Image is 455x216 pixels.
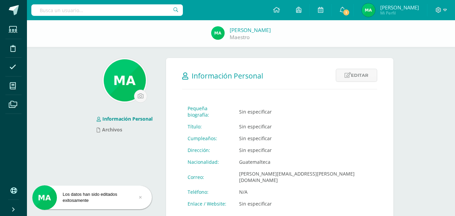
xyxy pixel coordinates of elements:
td: Dirección: [182,144,234,156]
td: Enlace / Website: [182,198,234,210]
td: [PERSON_NAME][EMAIL_ADDRESS][PERSON_NAME][DOMAIN_NAME] [234,168,377,186]
td: Cumpleaños: [182,132,234,144]
a: Archivos [97,126,122,133]
input: Busca un usuario... [31,4,183,16]
td: Sin especificar [234,102,377,121]
td: N/A [234,186,377,198]
td: Nacionalidad: [182,156,234,168]
span: [PERSON_NAME] [380,4,419,11]
a: Editar [336,69,377,82]
td: Sin especificar [234,144,377,156]
a: Maestro [230,34,250,41]
a: Información Personal [97,116,153,122]
td: Teléfono: [182,186,234,198]
td: Sin especificar [234,121,377,132]
img: 2d6212a13fcc58e43a6ed741ff0e0820.png [104,59,146,101]
img: 05f3b83f3a33b31b9838db5ae9964073.png [211,26,225,40]
td: Sin especificar [234,198,377,210]
span: Mi Perfil [380,10,419,16]
a: [PERSON_NAME] [230,27,271,34]
td: Sin especificar [234,132,377,144]
td: Pequeña biografía: [182,102,234,121]
span: Información Personal [192,71,263,81]
span: 1 [343,9,350,16]
img: 05f3b83f3a33b31b9838db5ae9964073.png [362,3,375,17]
div: Los datos han sido editados exitosamente [32,191,152,204]
td: Correo: [182,168,234,186]
td: Guatemalteca [234,156,377,168]
td: Título: [182,121,234,132]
